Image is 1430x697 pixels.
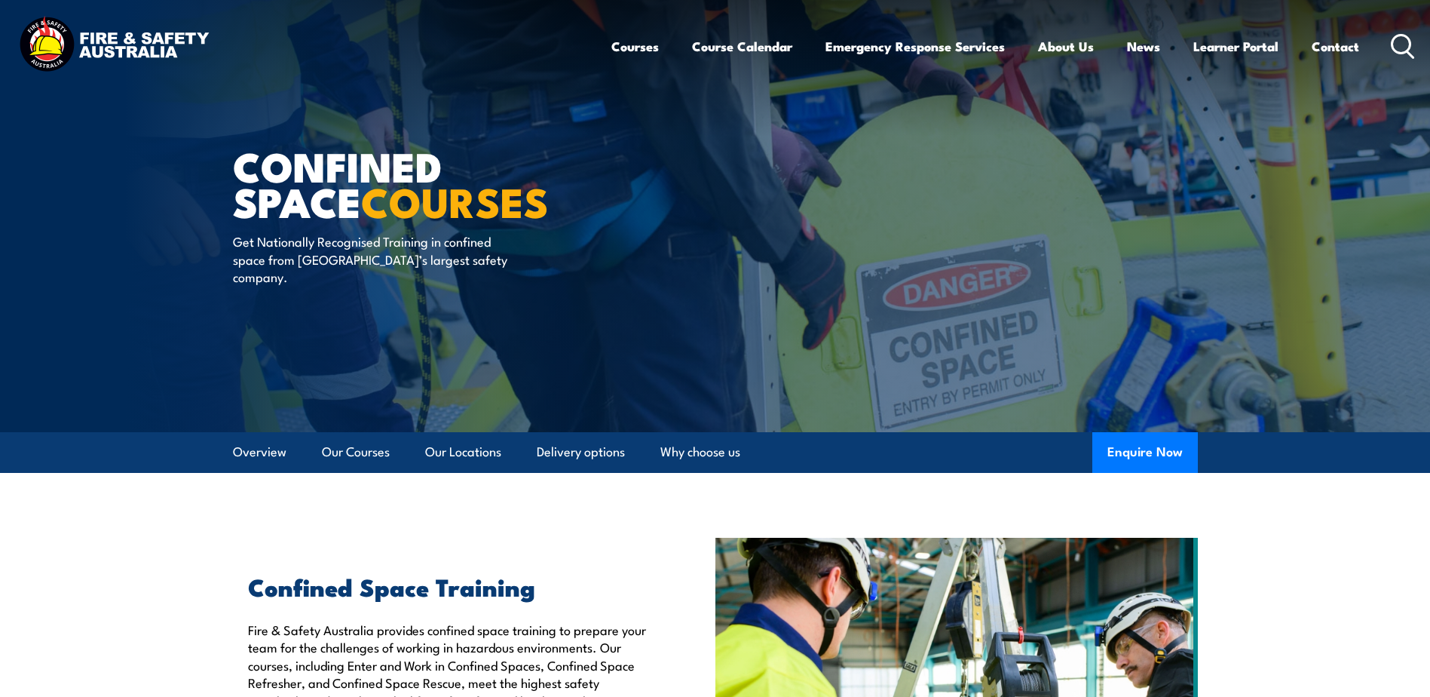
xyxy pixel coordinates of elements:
a: Our Locations [425,432,501,472]
h2: Confined Space Training [248,576,646,597]
a: About Us [1038,26,1094,66]
button: Enquire Now [1092,432,1198,473]
a: Our Courses [322,432,390,472]
strong: COURSES [361,169,549,232]
a: Contact [1312,26,1359,66]
a: Emergency Response Services [825,26,1005,66]
a: Learner Portal [1193,26,1278,66]
a: Delivery options [537,432,625,472]
a: Courses [611,26,659,66]
h1: Confined Space [233,148,605,218]
a: Course Calendar [692,26,792,66]
a: News [1127,26,1160,66]
a: Overview [233,432,286,472]
p: Get Nationally Recognised Training in confined space from [GEOGRAPHIC_DATA]’s largest safety comp... [233,232,508,285]
a: Why choose us [660,432,740,472]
